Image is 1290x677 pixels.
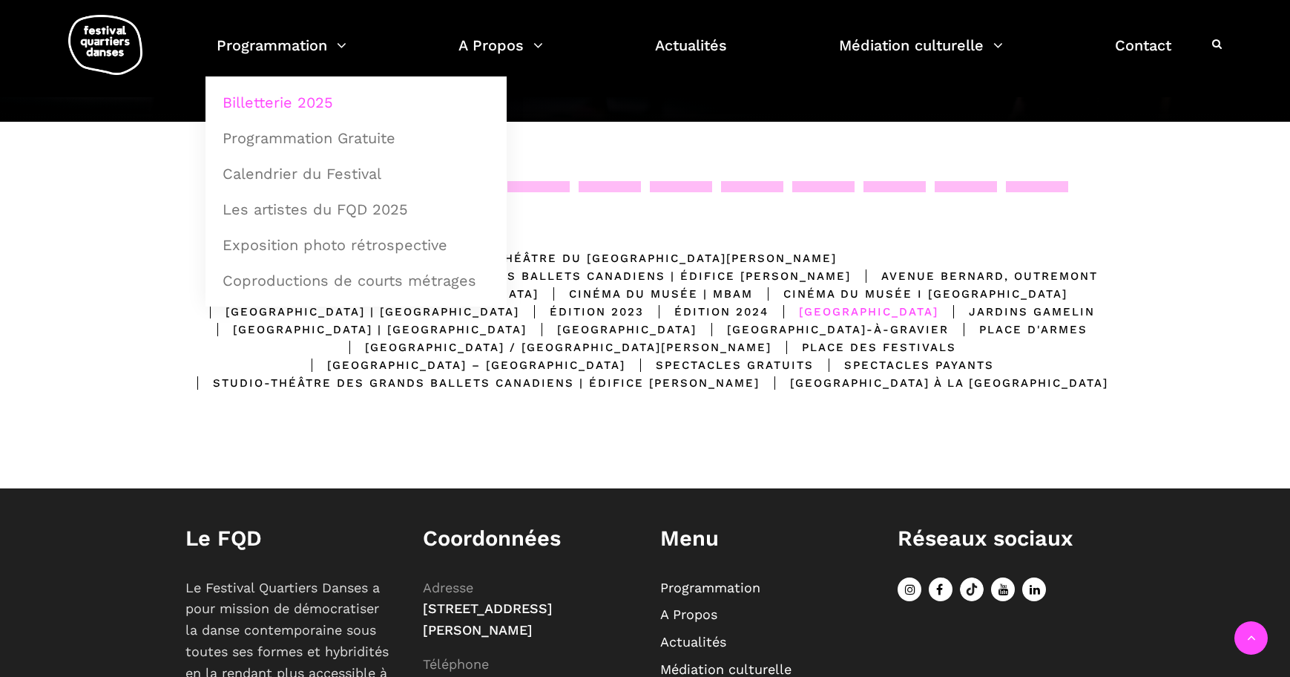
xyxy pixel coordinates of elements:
div: [GEOGRAPHIC_DATA] [527,321,697,338]
div: [GEOGRAPHIC_DATA]-à-Gravier [697,321,949,338]
div: Place d'Armes [949,321,1087,338]
h1: Menu [660,526,868,552]
a: Actualités [660,634,726,650]
a: Médiation culturelle [660,661,792,677]
div: Spectacles gratuits [625,356,814,374]
div: Amphithéâtre du [GEOGRAPHIC_DATA][PERSON_NAME] [453,249,837,267]
div: Cinéma du Musée | MBAM [539,285,753,303]
a: Médiation culturelle [839,33,1003,76]
a: Programmation Gratuite [214,121,498,155]
div: Cinéma du Musée I [GEOGRAPHIC_DATA] [753,285,1067,303]
div: Jardins Gamelin [938,303,1095,321]
h1: Le FQD [185,526,393,552]
div: [GEOGRAPHIC_DATA] | [GEOGRAPHIC_DATA] [195,303,519,321]
a: Contact [1115,33,1171,76]
a: Programmation [660,580,760,595]
h1: Coordonnées [423,526,631,552]
a: A Propos [458,33,543,76]
div: [GEOGRAPHIC_DATA] | [GEOGRAPHIC_DATA] [203,321,527,338]
div: Édition 2024 [644,303,769,321]
a: Les artistes du FQD 2025 [214,192,498,226]
div: [GEOGRAPHIC_DATA] [769,303,938,321]
a: Programmation [217,33,346,76]
a: Billetterie 2025 [214,85,498,120]
div: Édition 2023 [519,303,644,321]
a: Coproductions de courts métrages [214,264,498,298]
span: Téléphone [423,656,489,672]
div: Avenue Bernard, Outremont [851,267,1098,285]
a: Actualités [655,33,727,76]
div: Place des Festivals [771,338,956,356]
div: Atrium du Studio-Théâtre des Grands Ballets Canadiens | Édifice [PERSON_NAME] [193,267,851,285]
a: Calendrier du Festival [214,157,498,191]
div: Spectacles Payants [814,356,994,374]
div: Studio-Théâtre des Grands Ballets Canadiens | Édifice [PERSON_NAME] [182,374,760,392]
div: [GEOGRAPHIC_DATA] à la [GEOGRAPHIC_DATA] [760,374,1108,392]
a: Exposition photo rétrospective [214,228,498,262]
img: logo-fqd-med [68,15,142,75]
span: Adresse [423,580,473,595]
div: [GEOGRAPHIC_DATA] / [GEOGRAPHIC_DATA][PERSON_NAME] [335,338,771,356]
a: A Propos [660,606,717,622]
span: [STREET_ADDRESS][PERSON_NAME] [423,601,553,638]
h1: Réseaux sociaux [898,526,1105,552]
div: [GEOGRAPHIC_DATA] – [GEOGRAPHIC_DATA] [297,356,625,374]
